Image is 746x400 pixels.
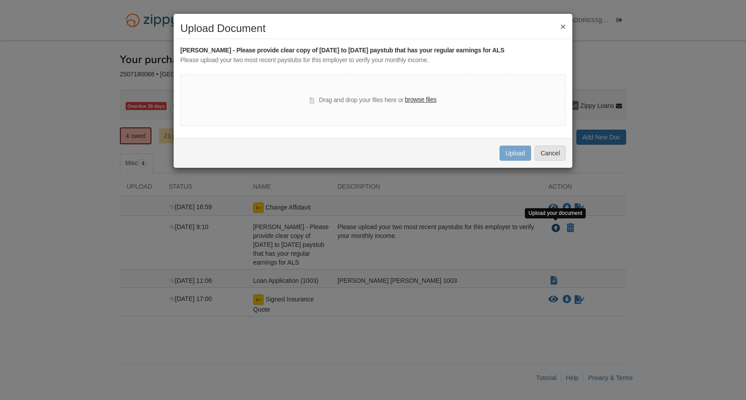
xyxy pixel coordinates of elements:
[535,146,566,161] button: Cancel
[180,46,566,55] div: [PERSON_NAME] - Please provide clear copy of [DATE] to [DATE] paystub that has your regular earni...
[405,95,436,105] label: browse files
[525,208,586,218] div: Upload your document
[180,23,566,34] h2: Upload Document
[560,22,566,31] button: ×
[500,146,531,161] button: Upload
[310,95,436,106] div: Drag and drop your files here or
[180,55,566,65] div: Please upload your two most recent paystubs for this employer to verify your monthly income.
